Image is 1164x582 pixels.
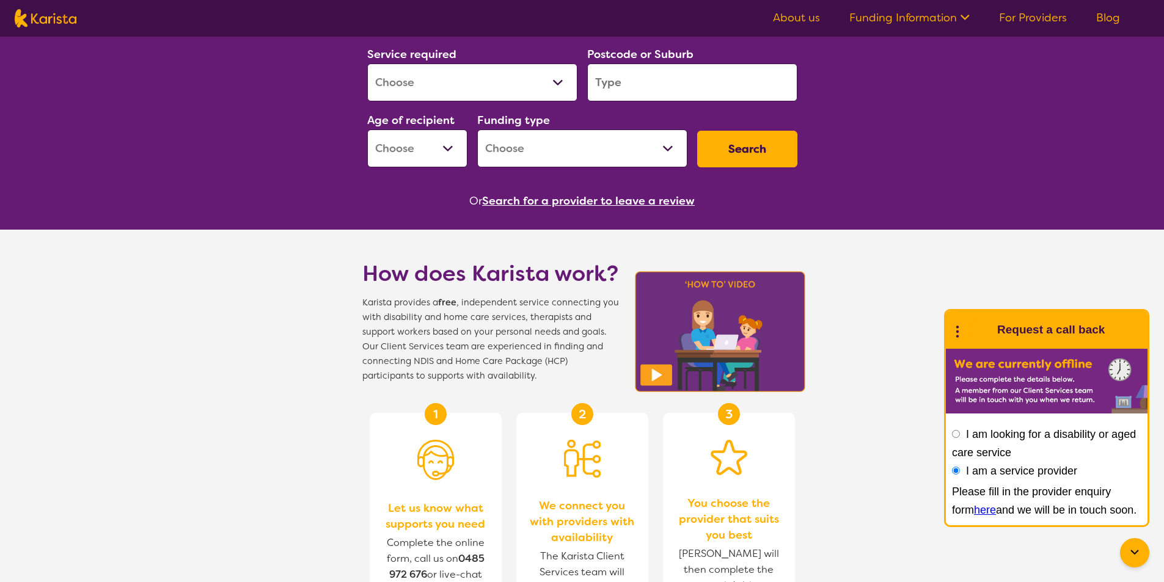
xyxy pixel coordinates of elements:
[529,498,636,545] span: We connect you with providers with availability
[367,113,455,128] label: Age of recipient
[438,297,456,308] b: free
[477,113,550,128] label: Funding type
[15,9,76,27] img: Karista logo
[675,495,783,543] span: You choose the provider that suits you best
[711,440,747,475] img: Star icon
[571,403,593,425] div: 2
[469,192,482,210] span: Or
[974,504,996,516] a: here
[367,47,456,62] label: Service required
[425,403,447,425] div: 1
[482,192,695,210] button: Search for a provider to leave a review
[718,403,740,425] div: 3
[587,64,797,101] input: Type
[697,131,797,167] button: Search
[631,267,810,396] img: Karista video
[362,259,619,288] h1: How does Karista work?
[587,47,694,62] label: Postcode or Suburb
[965,318,990,342] img: Karista
[564,440,601,478] img: Person being matched to services icon
[773,10,820,25] a: About us
[997,321,1105,339] h1: Request a call back
[999,10,1067,25] a: For Providers
[952,428,1136,459] label: I am looking for a disability or aged care service
[849,10,970,25] a: Funding Information
[362,296,619,384] span: Karista provides a , independent service connecting you with disability and home care services, t...
[952,482,1141,519] div: Please fill in the provider enquiry form and we will be in touch soon.
[1096,10,1120,25] a: Blog
[966,465,1077,477] label: I am a service provider
[946,349,1148,413] img: Karista offline chat form to request call back
[382,500,489,532] span: Let us know what supports you need
[417,440,454,480] img: Person with headset icon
